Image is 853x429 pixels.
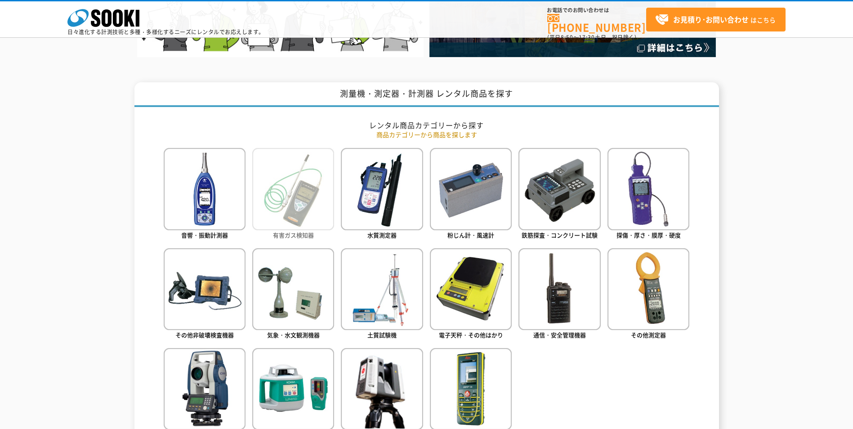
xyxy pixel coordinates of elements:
[430,248,512,341] a: 電子天秤・その他はかり
[579,33,595,41] span: 17:30
[673,14,749,25] strong: お見積り･お問い合わせ
[367,331,397,339] span: 土質試験機
[439,331,503,339] span: 電子天秤・その他はかり
[518,148,600,241] a: 鉄筋探査・コンクリート試験
[518,248,600,341] a: 通信・安全管理機器
[175,331,234,339] span: その他非破壊検査機器
[561,33,573,41] span: 8:50
[430,248,512,330] img: 電子天秤・その他はかり
[341,148,423,241] a: 水質測定器
[341,148,423,230] img: 水質測定器
[367,231,397,239] span: 水質測定器
[522,231,598,239] span: 鉄筋探査・コンクリート試験
[547,8,646,13] span: お電話でのお問い合わせは
[164,130,690,139] p: 商品カテゴリーから商品を探します
[252,248,334,341] a: 気象・水文観測機器
[607,148,689,241] a: 探傷・厚さ・膜厚・硬度
[134,82,719,107] h1: 測量機・測定器・計測器 レンタル商品を探す
[518,248,600,330] img: 通信・安全管理機器
[341,248,423,330] img: 土質試験機
[655,13,776,27] span: はこちら
[252,148,334,230] img: 有害ガス検知器
[518,148,600,230] img: 鉄筋探査・コンクリート試験
[607,248,689,330] img: その他測定器
[341,248,423,341] a: 土質試験機
[164,148,246,230] img: 音響・振動計測器
[164,148,246,241] a: 音響・振動計測器
[67,29,264,35] p: 日々進化する計測技術と多種・多様化するニーズにレンタルでお応えします。
[273,231,314,239] span: 有害ガス検知器
[252,248,334,330] img: 気象・水文観測機器
[164,121,690,130] h2: レンタル商品カテゴリーから探す
[607,148,689,230] img: 探傷・厚さ・膜厚・硬度
[547,14,646,32] a: [PHONE_NUMBER]
[447,231,494,239] span: 粉じん計・風速計
[430,148,512,230] img: 粉じん計・風速計
[164,248,246,330] img: その他非破壊検査機器
[646,8,786,31] a: お見積り･お問い合わせはこちら
[547,33,636,41] span: (平日 ～ 土日、祝日除く)
[616,231,681,239] span: 探傷・厚さ・膜厚・硬度
[164,248,246,341] a: その他非破壊検査機器
[607,248,689,341] a: その他測定器
[430,148,512,241] a: 粉じん計・風速計
[533,331,586,339] span: 通信・安全管理機器
[252,148,334,241] a: 有害ガス検知器
[631,331,666,339] span: その他測定器
[181,231,228,239] span: 音響・振動計測器
[267,331,320,339] span: 気象・水文観測機器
